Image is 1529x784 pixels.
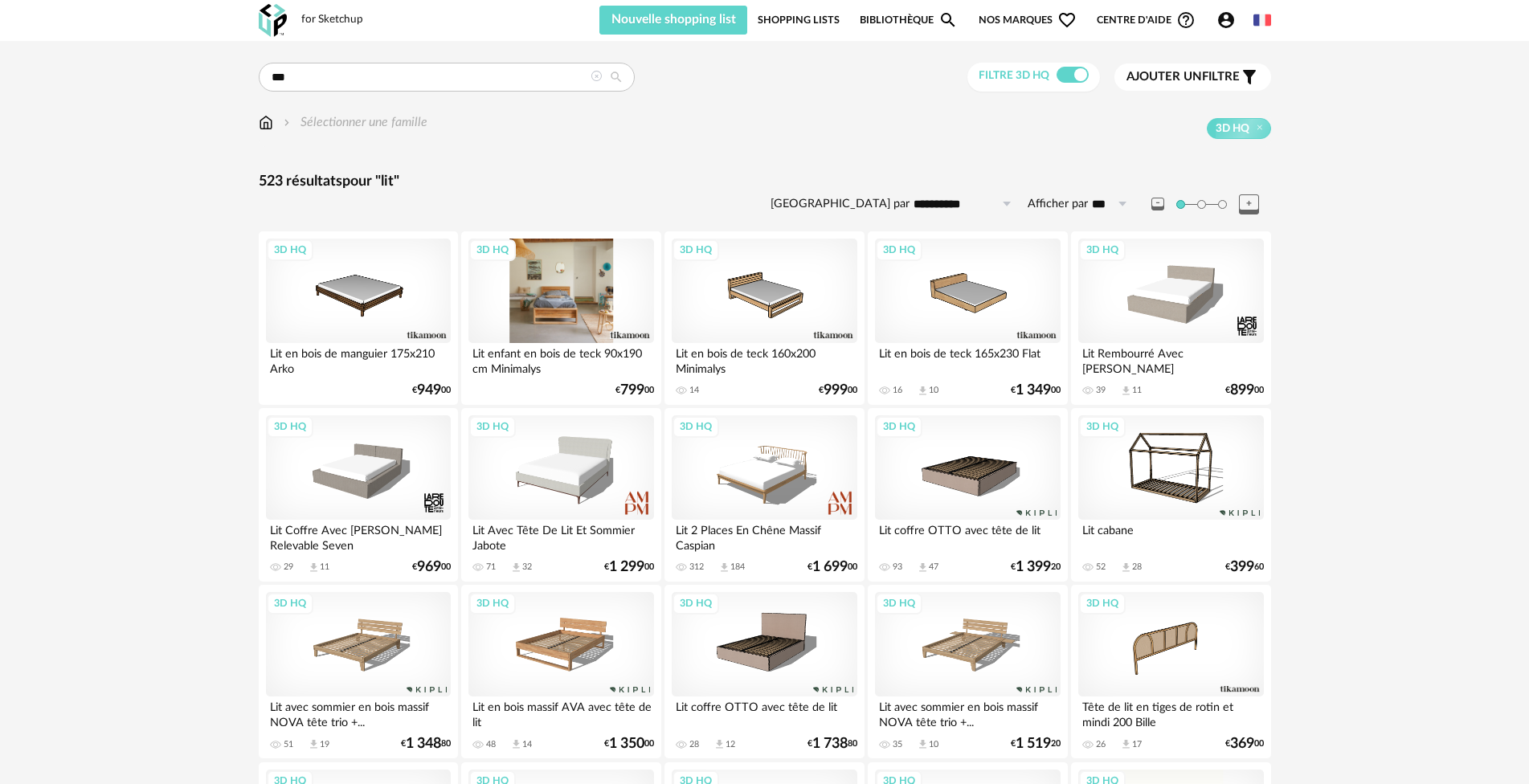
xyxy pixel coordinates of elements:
span: Centre d'aideHelp Circle Outline icon [1097,10,1196,30]
a: Shopping Lists [758,6,840,35]
div: 12 [726,739,735,750]
span: pour "lit" [342,174,399,189]
div: 3D HQ [267,593,313,614]
div: 19 [320,739,329,750]
div: € 00 [1225,738,1264,749]
div: 523 résultats [259,173,1271,191]
span: 1 399 [1016,561,1051,573]
span: Ajouter un [1126,71,1202,83]
a: 3D HQ Lit enfant en bois de teck 90x190 cm Minimalys €79900 [461,231,660,405]
div: Lit avec sommier en bois massif NOVA tête trio +... [266,696,451,729]
div: 51 [284,739,293,750]
div: 3D HQ [267,239,313,260]
span: Account Circle icon [1216,10,1243,30]
div: Lit Coffre Avec [PERSON_NAME] Relevable Seven [266,520,451,552]
span: 1 348 [406,738,441,749]
span: Account Circle icon [1216,10,1236,30]
a: 3D HQ Lit en bois de teck 160x200 Minimalys 14 €99900 [664,231,864,405]
a: 3D HQ Lit en bois massif AVA avec tête de lit 48 Download icon 14 €1 35000 [461,585,660,758]
span: Nouvelle shopping list [611,13,736,26]
span: Nos marques [979,6,1077,35]
div: Lit en bois massif AVA avec tête de lit [468,696,653,729]
div: 17 [1132,739,1142,750]
div: 29 [284,561,293,573]
div: 3D HQ [1079,239,1126,260]
div: 312 [689,561,704,573]
span: Magnify icon [938,10,958,30]
div: € 80 [807,738,857,749]
div: 14 [689,385,699,396]
div: 47 [929,561,938,573]
span: Filter icon [1240,67,1259,87]
span: 1 699 [812,561,848,573]
span: 899 [1230,385,1254,396]
a: 3D HQ Lit cabane 52 Download icon 28 €39960 [1071,408,1270,582]
div: Lit en bois de teck 160x200 Minimalys [672,343,856,375]
a: 3D HQ Lit en bois de teck 165x230 Flat 16 Download icon 10 €1 34900 [868,231,1067,405]
div: 3D HQ [469,416,516,437]
div: 16 [893,385,902,396]
div: 3D HQ [469,239,516,260]
div: Tête de lit en tiges de rotin et mindi 200 Bille [1078,696,1263,729]
span: Download icon [718,561,730,574]
div: 3D HQ [1079,416,1126,437]
div: 3D HQ [876,593,922,614]
div: 3D HQ [876,416,922,437]
div: € 00 [604,738,654,749]
span: Download icon [1120,385,1132,397]
div: 3D HQ [469,593,516,614]
div: € 60 [1225,561,1264,573]
span: 369 [1230,738,1254,749]
div: 3D HQ [1079,593,1126,614]
span: Filtre 3D HQ [979,70,1049,81]
span: 1 738 [812,738,848,749]
a: 3D HQ Tête de lit en tiges de rotin et mindi 200 Bille 26 Download icon 17 €36900 [1071,585,1270,758]
div: Lit en bois de teck 165x230 Flat [875,343,1060,375]
a: 3D HQ Lit coffre OTTO avec tête de lit 93 Download icon 47 €1 39920 [868,408,1067,582]
div: Lit en bois de manguier 175x210 Arko [266,343,451,375]
img: svg+xml;base64,PHN2ZyB3aWR0aD0iMTYiIGhlaWdodD0iMTciIHZpZXdCb3g9IjAgMCAxNiAxNyIgZmlsbD0ibm9uZSIgeG... [259,113,273,132]
div: 3D HQ [267,416,313,437]
div: € 00 [807,561,857,573]
span: 399 [1230,561,1254,573]
div: 10 [929,739,938,750]
a: 3D HQ Lit avec sommier en bois massif NOVA tête trio +... 51 Download icon 19 €1 34880 [259,585,458,758]
div: 93 [893,561,902,573]
div: 26 [1096,739,1106,750]
div: Lit Avec Tête De Lit Et Sommier Jabote [468,520,653,552]
span: 1 349 [1016,385,1051,396]
div: Lit coffre OTTO avec tête de lit [672,696,856,729]
a: 3D HQ Lit Coffre Avec [PERSON_NAME] Relevable Seven 29 Download icon 11 €96900 [259,408,458,582]
div: € 20 [1011,738,1061,749]
div: Lit coffre OTTO avec tête de lit [875,520,1060,552]
span: Help Circle Outline icon [1176,10,1196,30]
a: 3D HQ Lit Avec Tête De Lit Et Sommier Jabote 71 Download icon 32 €1 29900 [461,408,660,582]
span: Download icon [917,561,929,574]
span: 1 299 [609,561,644,573]
div: 14 [522,739,532,750]
span: Download icon [510,561,522,574]
img: fr [1253,11,1271,29]
div: € 00 [412,561,451,573]
span: Download icon [917,738,929,750]
span: 949 [417,385,441,396]
a: 3D HQ Lit 2 Places En Chêne Massif Caspian 312 Download icon 184 €1 69900 [664,408,864,582]
div: € 80 [401,738,451,749]
span: 999 [824,385,848,396]
img: svg+xml;base64,PHN2ZyB3aWR0aD0iMTYiIGhlaWdodD0iMTYiIHZpZXdCb3g9IjAgMCAxNiAxNiIgZmlsbD0ibm9uZSIgeG... [280,113,293,132]
div: € 20 [1011,561,1061,573]
div: Lit 2 Places En Chêne Massif Caspian [672,520,856,552]
a: 3D HQ Lit coffre OTTO avec tête de lit 28 Download icon 12 €1 73880 [664,585,864,758]
div: € 00 [1225,385,1264,396]
div: 39 [1096,385,1106,396]
div: Lit enfant en bois de teck 90x190 cm Minimalys [468,343,653,375]
span: Download icon [308,738,320,750]
div: 3D HQ [876,239,922,260]
div: € 00 [412,385,451,396]
span: Download icon [1120,561,1132,574]
div: 11 [320,561,329,573]
div: Lit avec sommier en bois massif NOVA tête trio +... [875,696,1060,729]
div: € 00 [1011,385,1061,396]
div: € 00 [819,385,857,396]
a: 3D HQ Lit en bois de manguier 175x210 Arko €94900 [259,231,458,405]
